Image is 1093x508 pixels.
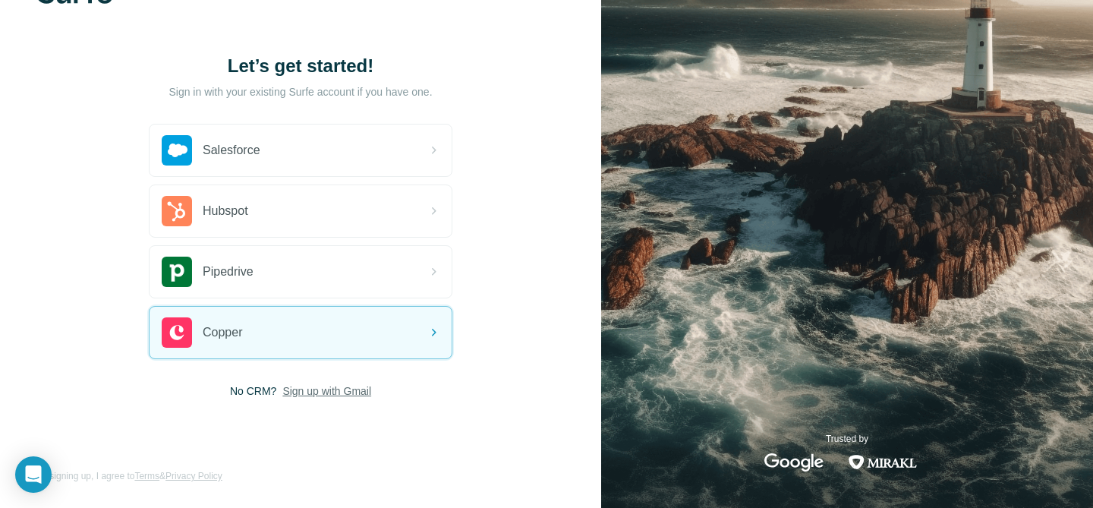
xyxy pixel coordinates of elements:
[203,323,242,342] span: Copper
[162,257,192,287] img: pipedrive's logo
[165,471,222,481] a: Privacy Policy
[697,453,756,472] img: google's logo
[203,141,260,159] span: Salesforce
[768,453,810,472] img: uber's logo
[230,383,276,399] span: No CRM?
[162,196,192,226] img: hubspot's logo
[203,263,254,281] span: Pipedrive
[15,456,52,493] div: Open Intercom Messenger
[282,383,371,399] button: Sign up with Gmail
[162,135,192,166] img: salesforce's logo
[149,54,452,78] h1: Let’s get started!
[162,317,192,348] img: copper's logo
[134,471,159,481] a: Terms
[826,432,868,446] p: Trusted by
[822,453,892,472] img: mirakl's logo
[904,453,998,472] img: spendesk's logo
[169,84,432,99] p: Sign in with your existing Surfe account if you have one.
[203,202,248,220] span: Hubspot
[36,469,222,483] span: By signing up, I agree to &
